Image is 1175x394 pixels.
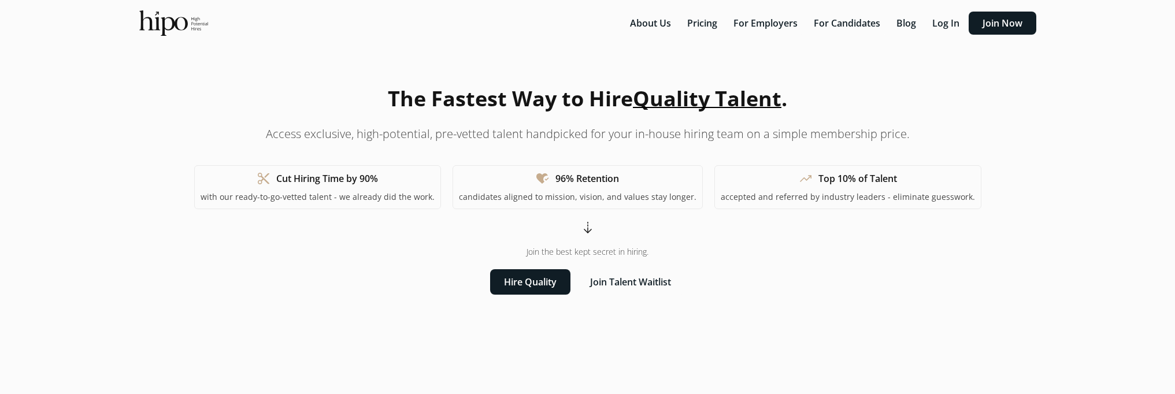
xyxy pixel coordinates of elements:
[201,191,435,203] p: with our ready-to-go-vetted talent - we already did the work.
[276,172,378,185] h1: Cut Hiring Time by 90%
[818,172,897,185] h1: Top 10% of Talent
[388,83,787,114] h1: The Fastest Way to Hire .
[490,269,570,295] button: Hire Quality
[807,17,889,29] a: For Candidates
[139,10,208,36] img: official-logo
[799,172,813,185] span: trending_up
[925,12,966,35] button: Log In
[889,12,923,35] button: Blog
[721,191,975,203] p: accepted and referred by industry leaders - eliminate guesswork.
[680,12,724,35] button: Pricing
[257,172,270,185] span: content_cut
[969,12,1036,35] button: Join Now
[925,17,969,29] a: Log In
[459,191,696,203] p: candidates aligned to mission, vision, and values stay longer.
[555,172,619,185] h1: 96% Retention
[633,84,781,113] span: Quality Talent
[623,17,680,29] a: About Us
[889,17,925,29] a: Blog
[536,172,550,185] span: heart_check
[576,269,685,295] button: Join Talent Waitlist
[623,12,678,35] button: About Us
[680,17,727,29] a: Pricing
[727,17,807,29] a: For Employers
[969,17,1036,29] a: Join Now
[727,12,805,35] button: For Employers
[266,126,910,142] p: Access exclusive, high-potential, pre-vetted talent handpicked for your in-house hiring team on a...
[807,12,887,35] button: For Candidates
[527,246,648,258] span: Join the best kept secret in hiring.
[581,221,595,235] span: arrow_cool_down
